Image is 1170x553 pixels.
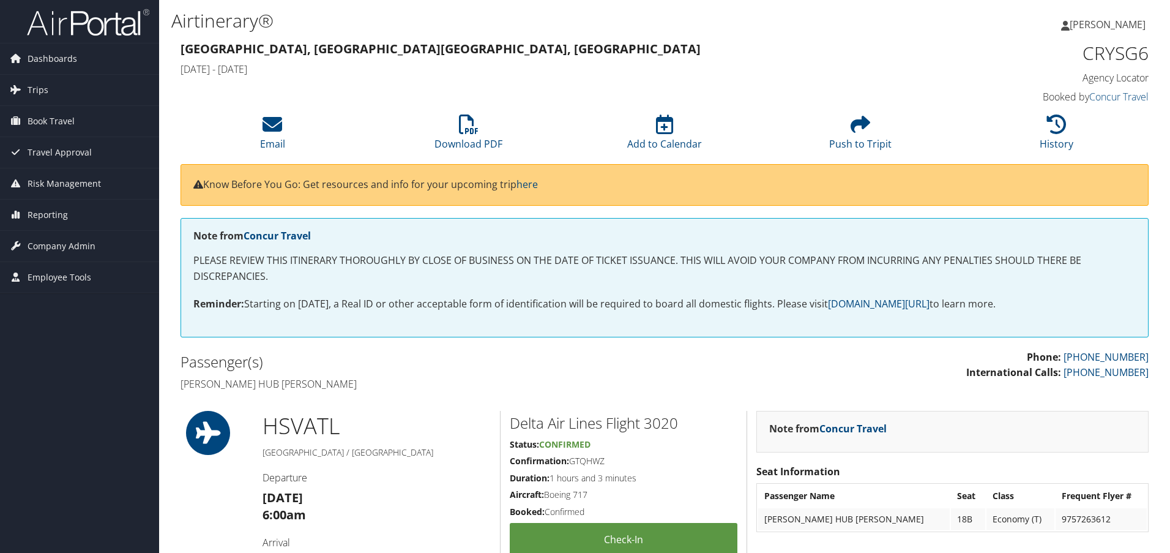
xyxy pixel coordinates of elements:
[28,106,75,137] span: Book Travel
[181,352,655,372] h2: Passenger(s)
[1089,90,1149,103] a: Concur Travel
[920,90,1149,103] h4: Booked by
[263,506,306,523] strong: 6:00am
[510,506,737,518] h5: Confirmed
[28,43,77,74] span: Dashboards
[756,465,840,478] strong: Seat Information
[181,62,902,76] h4: [DATE] - [DATE]
[769,422,887,435] strong: Note from
[27,8,149,37] img: airportal-logo.png
[171,8,829,34] h1: Airtinerary®
[260,121,285,151] a: Email
[1056,508,1147,530] td: 9757263612
[510,413,737,434] h2: Delta Air Lines Flight 3020
[193,297,244,310] strong: Reminder:
[510,489,737,501] h5: Boeing 717
[263,536,491,549] h4: Arrival
[966,366,1061,379] strong: International Calls:
[434,121,502,151] a: Download PDF
[181,40,701,57] strong: [GEOGRAPHIC_DATA], [GEOGRAPHIC_DATA] [GEOGRAPHIC_DATA], [GEOGRAPHIC_DATA]
[193,229,311,243] strong: Note from
[829,121,892,151] a: Push to Tripit
[28,168,101,199] span: Risk Management
[986,508,1054,530] td: Economy (T)
[193,177,1136,193] p: Know Before You Go: Get resources and info for your upcoming trip
[627,121,702,151] a: Add to Calendar
[516,178,538,191] a: here
[28,75,48,105] span: Trips
[28,262,91,293] span: Employee Tools
[758,485,950,507] th: Passenger Name
[193,296,1136,312] p: Starting on [DATE], a Real ID or other acceptable form of identification will be required to boar...
[1027,350,1061,364] strong: Phone:
[510,455,569,467] strong: Confirmation:
[1061,6,1158,43] a: [PERSON_NAME]
[920,40,1149,66] h1: CRYSG6
[539,438,591,450] span: Confirmed
[828,297,930,310] a: [DOMAIN_NAME][URL]
[1056,485,1147,507] th: Frequent Flyer #
[986,485,1054,507] th: Class
[819,422,887,435] a: Concur Travel
[263,411,491,442] h1: HSV ATL
[951,508,985,530] td: 18B
[510,506,545,517] strong: Booked:
[1040,121,1073,151] a: History
[1070,18,1146,31] span: [PERSON_NAME]
[510,489,544,500] strong: Aircraft:
[510,455,737,467] h5: GTQHWZ
[758,508,950,530] td: [PERSON_NAME] HUB [PERSON_NAME]
[28,137,92,168] span: Travel Approval
[510,438,539,450] strong: Status:
[263,471,491,484] h4: Departure
[920,71,1149,85] h4: Agency Locator
[1064,366,1149,379] a: [PHONE_NUMBER]
[193,253,1136,284] p: PLEASE REVIEW THIS ITINERARY THOROUGHLY BY CLOSE OF BUSINESS ON THE DATE OF TICKET ISSUANCE. THIS...
[263,489,303,506] strong: [DATE]
[181,377,655,391] h4: [PERSON_NAME] hub [PERSON_NAME]
[28,200,68,230] span: Reporting
[951,485,985,507] th: Seat
[28,231,95,261] span: Company Admin
[263,446,491,459] h5: [GEOGRAPHIC_DATA] / [GEOGRAPHIC_DATA]
[244,229,311,243] a: Concur Travel
[1064,350,1149,364] a: [PHONE_NUMBER]
[510,472,550,484] strong: Duration:
[510,472,737,484] h5: 1 hours and 3 minutes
